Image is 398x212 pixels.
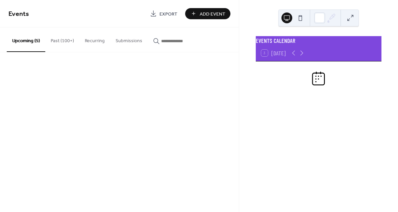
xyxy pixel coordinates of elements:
button: Past (100+) [45,27,79,51]
span: Events [8,7,29,21]
a: Export [145,8,182,19]
button: Upcoming (5) [7,27,45,52]
span: Add Event [200,10,225,18]
div: EVENTS CALENDAR [256,36,381,45]
button: Add Event [185,8,230,19]
button: Submissions [110,27,148,51]
span: Export [159,10,177,18]
button: Recurring [79,27,110,51]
